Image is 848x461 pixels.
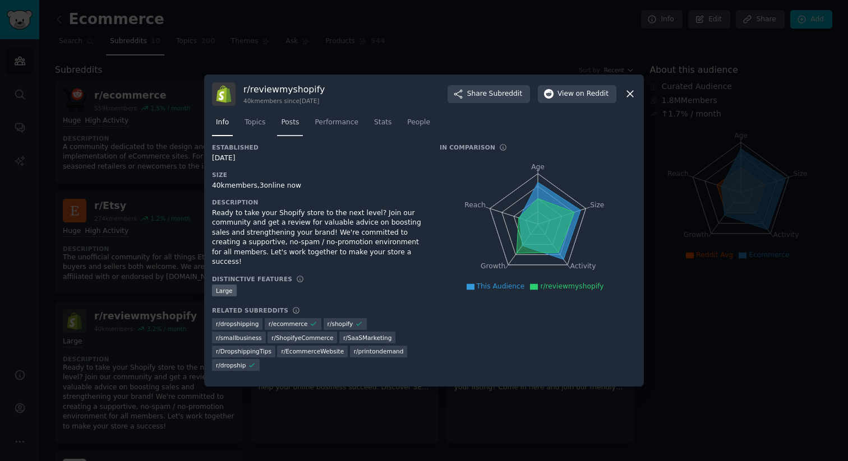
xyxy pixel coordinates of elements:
[481,262,505,270] tspan: Growth
[281,347,344,355] span: r/ EcommerceWebsite
[271,334,333,342] span: r/ ShopifyeCommerce
[212,285,237,296] div: Large
[328,320,353,328] span: r/ shopify
[281,118,299,128] span: Posts
[464,201,486,208] tspan: Reach
[315,118,358,128] span: Performance
[311,114,362,137] a: Performance
[570,262,596,270] tspan: Activity
[540,282,603,290] span: r/reviewmyshopify
[370,114,395,137] a: Stats
[354,347,404,355] span: r/ printondemand
[216,320,259,328] span: r/ dropshipping
[212,153,424,164] div: [DATE]
[277,114,303,137] a: Posts
[243,83,325,95] h3: r/ reviewmyshopify
[531,163,545,171] tspan: Age
[216,361,246,369] span: r/ dropship
[241,114,269,137] a: Topics
[216,334,262,342] span: r/ smallbusiness
[212,275,292,283] h3: Distinctive Features
[216,347,271,355] span: r/ DropshippingTips
[489,89,522,99] span: Subreddit
[343,334,391,342] span: r/ SaaSMarketing
[440,143,495,151] h3: In Comparison
[538,85,616,103] button: Viewon Reddit
[212,306,288,314] h3: Related Subreddits
[576,89,609,99] span: on Reddit
[403,114,434,137] a: People
[448,85,530,103] button: ShareSubreddit
[477,282,525,290] span: This Audience
[269,320,308,328] span: r/ ecommerce
[374,118,391,128] span: Stats
[212,143,424,151] h3: Established
[407,118,430,128] span: People
[212,114,233,137] a: Info
[212,208,424,267] div: Ready to take your Shopify store to the next level? Join our community and get a review for valua...
[212,171,424,179] h3: Size
[216,118,229,128] span: Info
[212,198,424,206] h3: Description
[557,89,609,99] span: View
[467,89,522,99] span: Share
[212,82,236,106] img: reviewmyshopify
[590,201,604,208] tspan: Size
[243,97,325,105] div: 40k members since [DATE]
[245,118,265,128] span: Topics
[212,181,424,191] div: 40k members, 3 online now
